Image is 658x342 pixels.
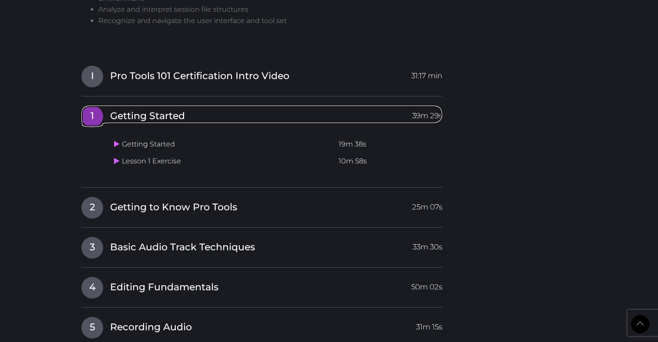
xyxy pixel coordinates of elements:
[81,317,103,339] span: 5
[335,136,442,153] td: 19m 38s
[110,281,218,294] span: Editing Fundamentals
[411,277,442,292] span: 50m 02s
[412,106,442,121] span: 39m 29s
[111,153,335,170] td: Lesson 1 Exercise
[413,237,442,252] span: 33m 30s
[98,15,450,27] li: Recognize and navigate the user interface and tool set
[110,241,255,254] span: Basic Audio Track Techniques
[81,65,443,83] a: IPro Tools 101 Certification Intro Video31:17 min
[111,136,335,153] td: Getting Started
[110,321,192,334] span: Recording Audio
[81,197,103,219] span: 2
[81,105,443,123] a: 1Getting Started39m 29s
[81,277,103,299] span: 4
[411,66,442,81] span: 31:17 min
[81,66,103,87] span: I
[98,4,450,15] li: Analyze and interpret session file structures
[81,196,443,215] a: 2Getting to Know Pro Tools25m 07s
[81,276,443,295] a: 4Editing Fundamentals50m 02s
[416,317,442,332] span: 31m 15s
[631,315,649,333] a: Back to Top
[335,153,442,170] td: 10m 58s
[110,201,237,214] span: Getting to Know Pro Tools
[81,106,103,127] span: 1
[110,70,289,83] span: Pro Tools 101 Certification Intro Video
[81,237,103,259] span: 3
[81,316,443,335] a: 5Recording Audio31m 15s
[110,110,185,123] span: Getting Started
[81,236,443,255] a: 3Basic Audio Track Techniques33m 30s
[412,197,442,213] span: 25m 07s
